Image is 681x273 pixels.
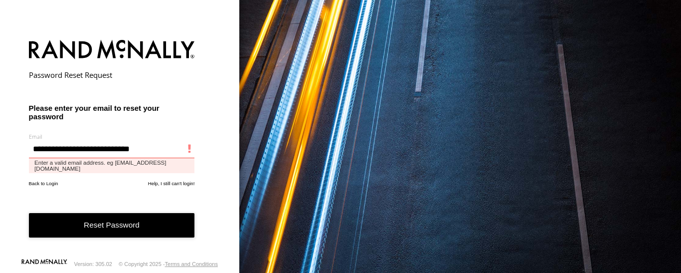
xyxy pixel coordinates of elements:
[148,181,195,186] a: Help, I still can't login!
[21,259,67,269] a: Visit our Website
[165,261,218,267] a: Terms and Conditions
[29,213,195,238] button: Reset Password
[119,261,218,267] div: © Copyright 2025 -
[74,261,112,267] div: Version: 305.02
[29,38,195,63] img: Rand McNally
[29,133,195,140] label: Email
[29,181,58,186] a: Back to Login
[29,104,195,121] h3: Please enter your email to reset your password
[29,70,195,80] h2: Password Reset Request
[29,158,195,174] label: Enter a valid email address. eg [EMAIL_ADDRESS][DOMAIN_NAME]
